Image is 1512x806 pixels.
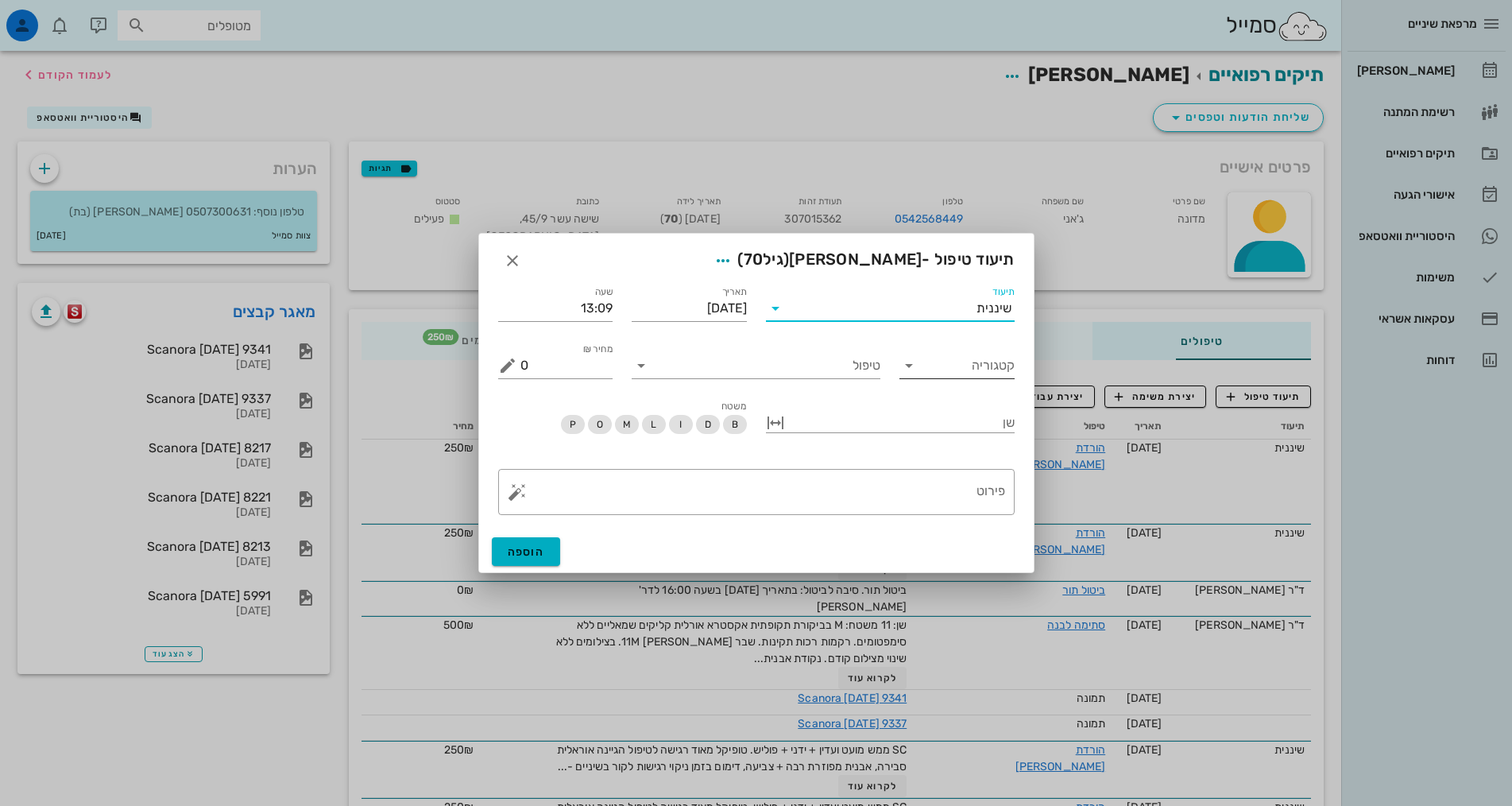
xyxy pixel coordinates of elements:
span: P [569,415,575,434]
span: B [731,415,737,434]
span: [PERSON_NAME] [789,250,922,269]
span: משטח [721,401,746,412]
span: D [704,415,710,434]
label: מחיר ₪ [583,343,613,355]
span: L [651,415,656,434]
label: שעה [595,286,613,298]
div: שיננית [976,301,1011,316]
label: תאריך [721,286,747,298]
span: 70 [744,250,764,269]
span: M [622,415,630,434]
span: הוספה [508,545,545,559]
label: תיעוד [992,286,1015,298]
span: I [679,415,682,434]
span: O [596,415,602,434]
span: תיעוד טיפול - [709,246,1014,275]
span: (גיל ) [737,250,789,269]
button: מחיר ₪ appended action [498,356,517,375]
button: הוספה [492,537,561,566]
div: תיעודשיננית [766,296,1015,321]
